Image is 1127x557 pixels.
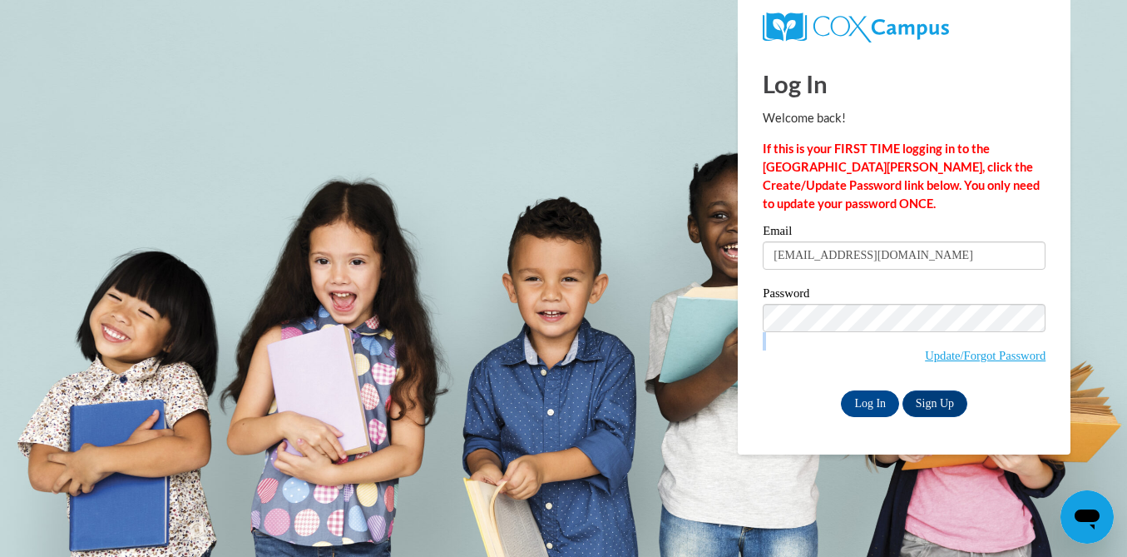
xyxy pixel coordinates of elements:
strong: If this is your FIRST TIME logging in to the [GEOGRAPHIC_DATA][PERSON_NAME], click the Create/Upd... [763,142,1040,211]
iframe: Button to launch messaging window [1060,490,1114,544]
input: Log In [841,390,899,417]
label: Password [763,287,1045,304]
p: Welcome back! [763,109,1045,127]
a: COX Campus [763,12,1045,42]
label: Email [763,225,1045,241]
h1: Log In [763,67,1045,101]
img: COX Campus [763,12,949,42]
a: Update/Forgot Password [925,349,1045,362]
a: Sign Up [902,390,967,417]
